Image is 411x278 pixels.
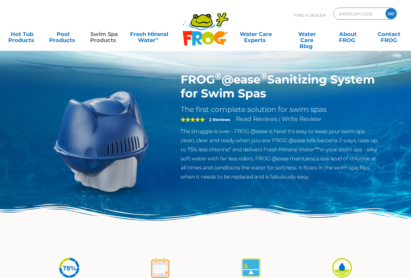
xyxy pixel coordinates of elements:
[209,117,230,122] strong: 2 Reviews
[261,71,267,81] sup: ®
[332,28,364,40] a: AboutFROG
[181,117,205,122] span: 5
[338,9,379,18] input: Zip Code Form
[236,115,278,123] a: Read Reviews
[47,28,79,40] a: PoolProducts
[181,105,379,114] h2: The first complete solution for swim spas
[386,8,396,19] input: GO
[230,28,282,40] a: Water CareExperts
[373,28,405,40] a: ContactFROG
[88,28,120,40] a: Swim SpaProducts
[314,146,320,150] sup: ®∞
[181,127,379,181] p: The struggle is over - FROG @ease is here! It's easy to keep your swim spa clean, clear and ready...
[282,115,321,123] a: Write Review
[33,73,172,211] img: ss-@ease-hero.png
[181,73,379,100] h1: FROG @ease Sanitizing System for Swim Spas
[294,8,326,23] p: Find A Dealer
[291,28,323,40] a: Water CareBlog
[215,71,222,81] sup: ®
[155,36,159,41] sup: ∞
[129,28,169,40] a: Fresh MineralWater∞
[6,28,38,40] a: Hot TubProducts
[279,116,280,122] span: |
